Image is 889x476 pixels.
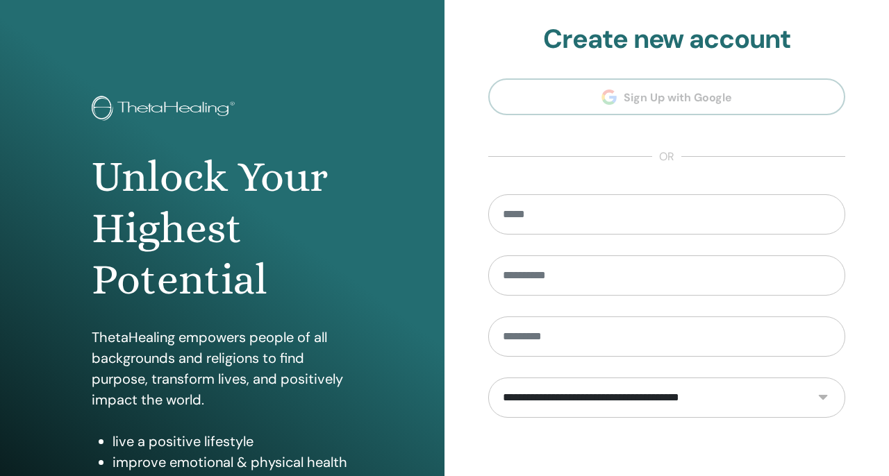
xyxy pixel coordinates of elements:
[113,452,354,473] li: improve emotional & physical health
[113,431,354,452] li: live a positive lifestyle
[488,24,845,56] h2: Create new account
[652,148,681,165] span: or
[92,151,354,306] h1: Unlock Your Highest Potential
[92,327,354,410] p: ThetaHealing empowers people of all backgrounds and religions to find purpose, transform lives, a...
